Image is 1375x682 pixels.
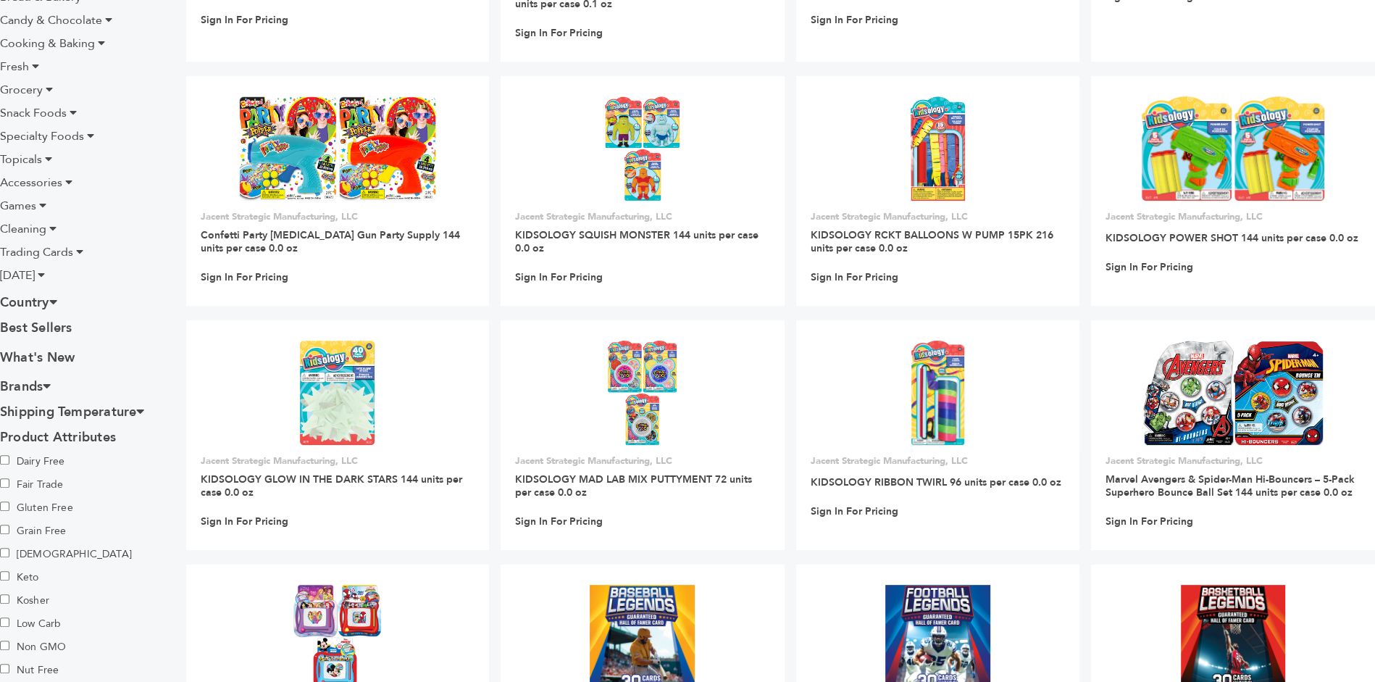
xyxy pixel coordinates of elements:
[1106,210,1361,223] p: Jacent Strategic Manufacturing, LLC
[811,454,1066,467] p: Jacent Strategic Manufacturing, LLC
[515,271,603,284] a: Sign In For Pricing
[811,271,898,284] a: Sign In For Pricing
[1106,231,1358,245] a: KIDSOLOGY POWER SHOT 144 units per case 0.0 oz
[201,228,460,255] a: Confetti Party [MEDICAL_DATA] Gun Party Supply 144 units per case 0.0 oz
[201,454,475,467] p: Jacent Strategic Manufacturing, LLC
[300,341,375,445] img: KIDSOLOGY GLOW IN THE DARK STARS 144 units per case 0.0 oz
[911,96,966,201] img: KIDSOLOGY RCKT BALLOONS W PUMP 15PK 216 units per case 0.0 oz
[515,228,758,255] a: KIDSOLOGY SQUISH MONSTER 144 units per case 0.0 oz
[1106,473,1355,499] a: Marvel Avengers & Spider-Man Hi-Bouncers – 5-Pack Superhero Bounce Ball Set 144 units per case 0....
[811,14,898,27] a: Sign In For Pricing
[1106,261,1193,274] a: Sign In For Pricing
[1106,515,1193,528] a: Sign In For Pricing
[515,210,770,223] p: Jacent Strategic Manufacturing, LLC
[201,14,288,27] a: Sign In For Pricing
[1143,341,1323,445] img: Marvel Avengers & Spider-Man Hi-Bouncers – 5-Pack Superhero Bounce Ball Set 144 units per case 0....
[515,27,603,40] a: Sign In For Pricing
[239,96,437,201] img: Confetti Party Poppers Gun Party Supply 144 units per case 0.0 oz
[605,96,680,201] img: KIDSOLOGY SQUISH MONSTER 144 units per case 0.0 oz
[811,228,1053,255] a: KIDSOLOGY RCKT BALLOONS W PUMP 15PK 216 units per case 0.0 oz
[515,454,770,467] p: Jacent Strategic Manufacturing, LLC
[811,505,898,518] a: Sign In For Pricing
[1142,96,1324,201] img: KIDSOLOGY POWER SHOT 144 units per case 0.0 oz
[811,475,1061,489] a: KIDSOLOGY RIBBON TWIRL 96 units per case 0.0 oz
[911,341,964,446] img: KIDSOLOGY RIBBON TWIRL 96 units per case 0.0 oz
[1106,454,1361,467] p: Jacent Strategic Manufacturing, LLC
[515,515,603,528] a: Sign In For Pricing
[201,515,288,528] a: Sign In For Pricing
[201,473,462,499] a: KIDSOLOGY GLOW IN THE DARK STARS 144 units per case 0.0 oz
[515,473,752,499] a: KIDSOLOGY MAD LAB MIX PUTTYMENT 72 units per case 0.0 oz
[608,341,677,445] img: KIDSOLOGY MAD LAB MIX PUTTYMENT 72 units per case 0.0 oz
[201,271,288,284] a: Sign In For Pricing
[201,210,475,223] p: Jacent Strategic Manufacturing, LLC
[811,210,1066,223] p: Jacent Strategic Manufacturing, LLC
